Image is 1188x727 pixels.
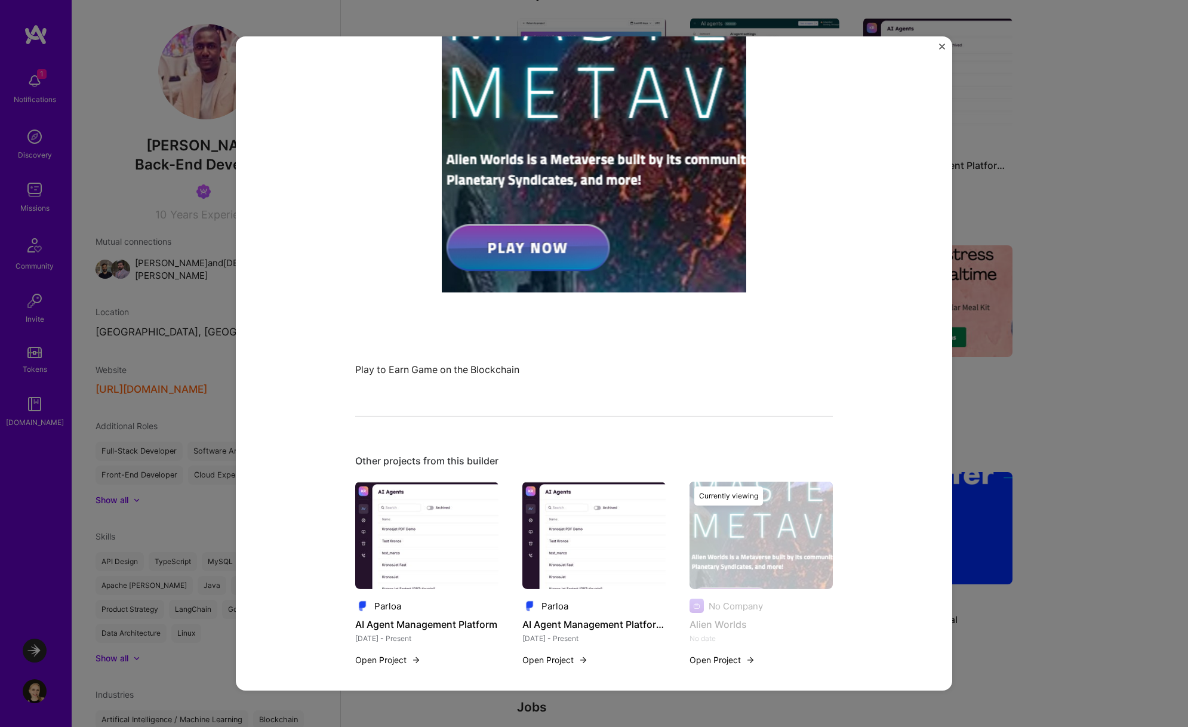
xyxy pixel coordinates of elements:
h4: AI Agent Management Platform [355,617,498,632]
button: Open Project [355,654,421,666]
img: AI Agent Management Platform Development [522,482,666,589]
div: [DATE] - Present [522,632,666,645]
button: Open Project [690,654,755,666]
div: [DATE] - Present [355,632,498,645]
img: Company logo [522,599,537,613]
div: Parloa [374,599,401,612]
button: Open Project [522,654,588,666]
img: arrow-right [411,655,421,664]
img: Alien Worlds [690,482,833,589]
img: arrow-right [746,655,755,664]
img: arrow-right [578,655,588,664]
div: Parloa [541,599,568,612]
h4: AI Agent Management Platform Development [522,617,666,632]
button: Close [939,44,945,56]
div: Other projects from this builder [355,455,833,467]
img: AI Agent Management Platform [355,482,498,589]
img: Company logo [355,599,370,613]
p: Play to Earn Game on the Blockchain [355,362,743,378]
div: Currently viewing [694,486,763,506]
